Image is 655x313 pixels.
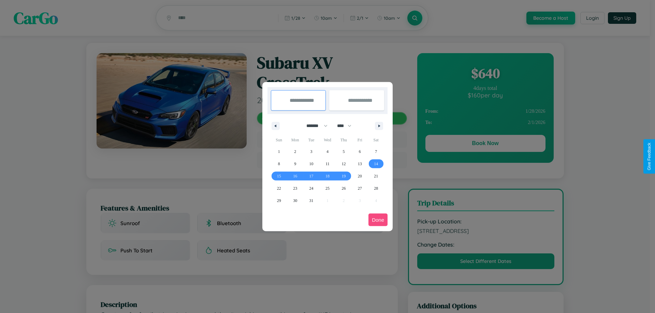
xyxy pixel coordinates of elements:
[271,135,287,145] span: Sun
[310,145,312,158] span: 3
[309,182,314,194] span: 24
[309,158,314,170] span: 10
[368,135,384,145] span: Sat
[647,143,652,170] div: Give Feedback
[325,182,330,194] span: 25
[359,145,361,158] span: 6
[325,158,330,170] span: 11
[303,194,319,207] button: 31
[287,194,303,207] button: 30
[368,158,384,170] button: 14
[368,214,388,226] button: Done
[352,170,368,182] button: 20
[303,145,319,158] button: 3
[287,145,303,158] button: 2
[336,158,352,170] button: 12
[336,145,352,158] button: 5
[326,145,329,158] span: 4
[336,182,352,194] button: 26
[336,170,352,182] button: 19
[278,158,280,170] span: 8
[271,145,287,158] button: 1
[303,170,319,182] button: 17
[294,145,296,158] span: 2
[303,158,319,170] button: 10
[287,182,303,194] button: 23
[277,194,281,207] span: 29
[303,182,319,194] button: 24
[358,158,362,170] span: 13
[352,158,368,170] button: 13
[277,182,281,194] span: 22
[374,170,378,182] span: 21
[271,182,287,194] button: 22
[287,158,303,170] button: 9
[352,145,368,158] button: 6
[341,170,346,182] span: 19
[325,170,330,182] span: 18
[303,135,319,145] span: Tue
[358,182,362,194] span: 27
[341,158,346,170] span: 12
[352,182,368,194] button: 27
[271,194,287,207] button: 29
[294,158,296,170] span: 9
[336,135,352,145] span: Thu
[309,194,314,207] span: 31
[287,170,303,182] button: 16
[343,145,345,158] span: 5
[271,170,287,182] button: 15
[319,158,335,170] button: 11
[352,135,368,145] span: Fri
[374,158,378,170] span: 14
[368,182,384,194] button: 28
[293,194,297,207] span: 30
[374,182,378,194] span: 28
[293,182,297,194] span: 23
[293,170,297,182] span: 16
[319,182,335,194] button: 25
[277,170,281,182] span: 15
[368,170,384,182] button: 21
[368,145,384,158] button: 7
[341,182,346,194] span: 26
[309,170,314,182] span: 17
[319,145,335,158] button: 4
[319,170,335,182] button: 18
[375,145,377,158] span: 7
[358,170,362,182] span: 20
[319,135,335,145] span: Wed
[278,145,280,158] span: 1
[287,135,303,145] span: Mon
[271,158,287,170] button: 8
